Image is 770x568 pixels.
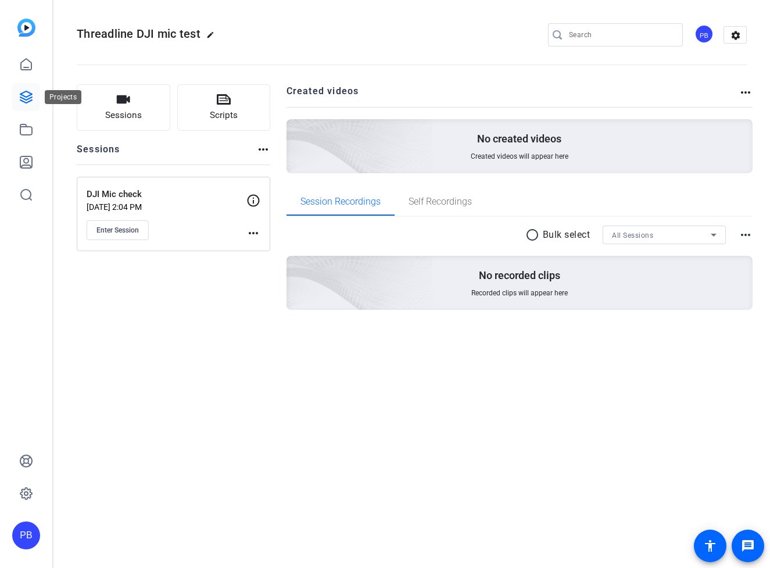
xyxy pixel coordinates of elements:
mat-icon: more_horiz [256,142,270,156]
span: Scripts [210,109,238,122]
mat-icon: accessibility [703,539,717,553]
div: Projects [45,90,81,104]
button: Enter Session [87,220,149,240]
input: Search [569,28,674,42]
p: No recorded clips [479,269,560,283]
mat-icon: more_horiz [246,226,260,240]
p: [DATE] 2:04 PM [87,202,246,212]
button: Scripts [177,84,271,131]
span: Created videos will appear here [471,152,568,161]
mat-icon: edit [206,31,220,45]
mat-icon: settings [724,27,747,44]
span: Sessions [105,109,142,122]
h2: Created videos [286,84,739,107]
mat-icon: message [741,539,755,553]
div: PB [12,521,40,549]
p: No created videos [477,132,561,146]
mat-icon: more_horiz [739,85,753,99]
h2: Sessions [77,142,120,165]
img: blue-gradient.svg [17,19,35,37]
button: Sessions [77,84,170,131]
span: Enter Session [96,226,139,235]
div: PB [694,24,714,44]
img: embarkstudio-empty-session.png [156,141,434,393]
span: Self Recordings [409,197,472,206]
ngx-avatar: Paul Barrie [694,24,715,45]
span: Session Recordings [300,197,381,206]
p: Bulk select [543,228,590,242]
p: DJI Mic check [87,188,246,201]
span: All Sessions [612,231,653,240]
span: Recorded clips will appear here [471,288,568,298]
mat-icon: more_horiz [739,228,753,242]
img: Creted videos background [156,4,434,256]
span: Threadline DJI mic test [77,27,200,41]
mat-icon: radio_button_unchecked [525,228,543,242]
